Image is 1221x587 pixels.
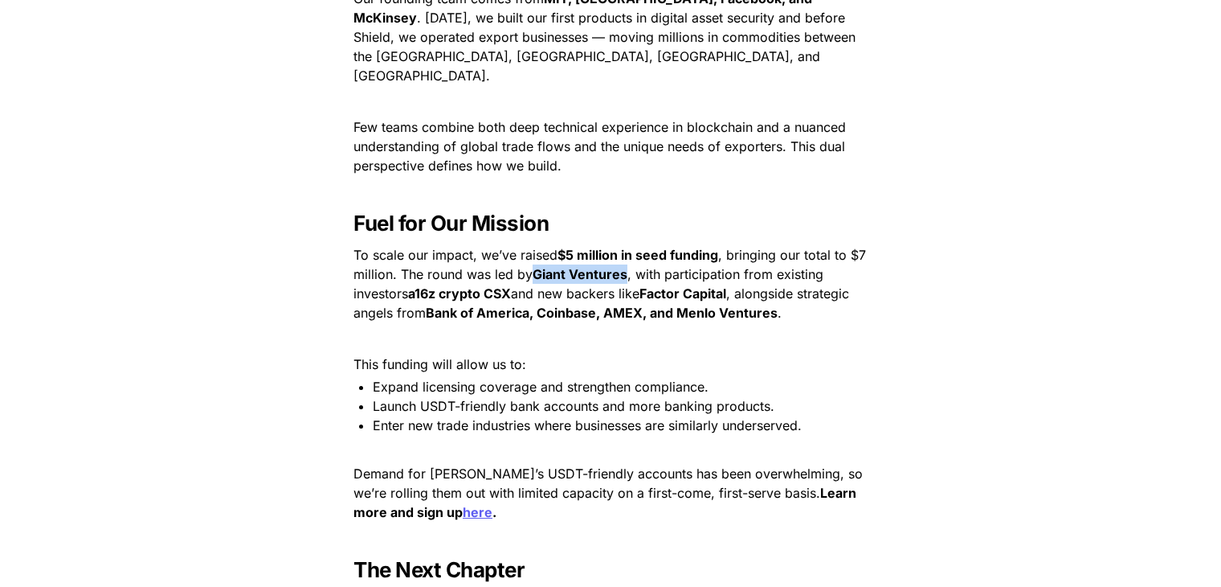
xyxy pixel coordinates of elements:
strong: Giant Ventures [533,266,627,282]
span: Expand licensing coverage and strengthen compliance. [373,379,709,395]
span: Demand for [PERSON_NAME]’s USDT-friendly accounts has been overwhelming, so we’re rolling them ou... [353,466,867,501]
strong: . [492,504,496,520]
strong: Bank of America, Coinbase, AMEX, and Menlo Ventures [426,305,778,321]
strong: The Next Chapter [353,557,525,582]
strong: a16z crypto CSX [408,285,511,302]
strong: Factor Capital [639,285,726,302]
strong: $5 million in seed funding [557,247,718,263]
a: here [463,504,492,520]
span: Enter new trade industries where businesses are similarly underserved. [373,417,802,433]
span: and new backers like [511,285,639,302]
span: This funding will allow us to: [353,356,526,372]
span: Few teams combine both deep technical experience in blockchain and a nuanced understanding of glo... [353,119,850,174]
span: . [778,305,782,321]
span: Launch USDT-friendly bank accounts and more banking products. [373,398,774,414]
span: To scale our impact, we’ve raised [353,247,557,263]
span: . [DATE], we built our first products in digital asset security and before Shield, we operated ex... [353,10,860,84]
strong: Fuel for Our Mission [353,211,549,236]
